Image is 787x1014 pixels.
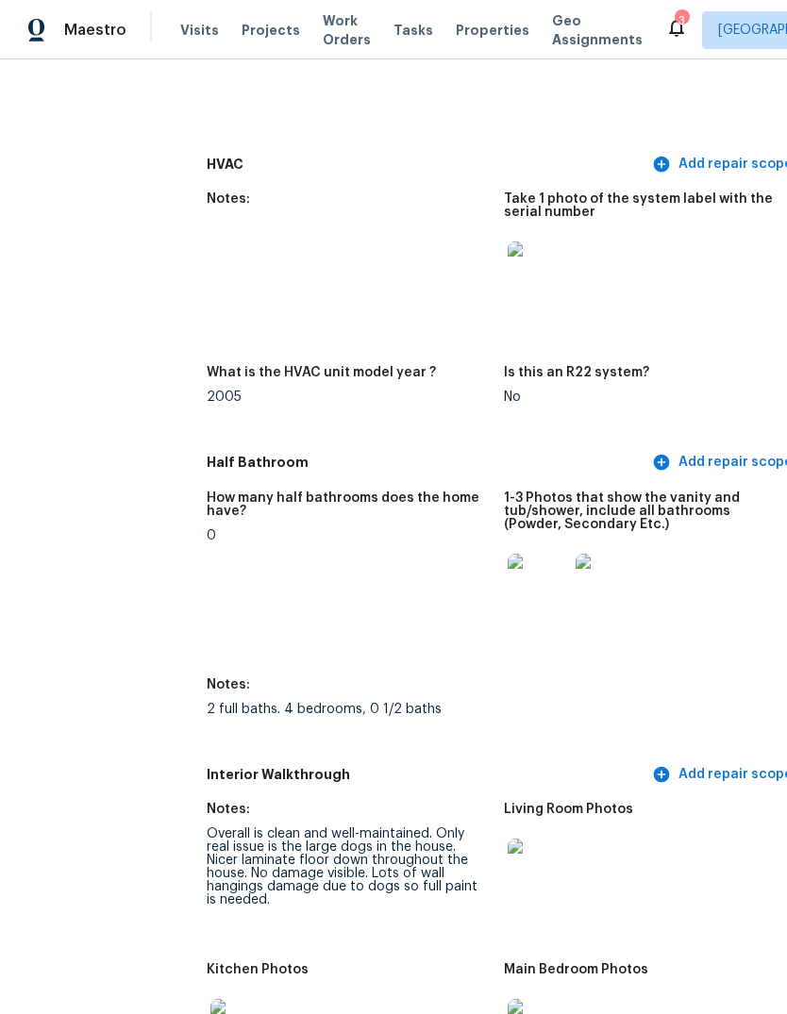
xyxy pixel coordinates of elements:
[675,11,688,30] div: 3
[207,155,648,175] h5: HVAC
[504,391,785,404] div: No
[64,21,126,40] span: Maestro
[207,192,250,206] h5: Notes:
[207,453,648,473] h5: Half Bathroom
[504,491,785,531] h5: 1-3 Photos that show the vanity and tub/shower, include all bathrooms (Powder, Secondary Etc.)
[180,21,219,40] span: Visits
[504,192,785,219] h5: Take 1 photo of the system label with the serial number
[393,24,433,37] span: Tasks
[207,703,488,716] div: 2 full baths. 4 bedrooms, 0 1/2 baths
[504,366,649,379] h5: Is this an R22 system?
[207,391,488,404] div: 2005
[207,529,488,542] div: 0
[207,491,488,518] h5: How many half bathrooms does the home have?
[242,21,300,40] span: Projects
[552,11,643,49] span: Geo Assignments
[207,803,250,816] h5: Notes:
[207,827,488,906] div: Overall is clean and well-maintained. Only real issue is the large dogs in the house. Nicer lamin...
[207,678,250,691] h5: Notes:
[323,11,371,49] span: Work Orders
[207,366,436,379] h5: What is the HVAC unit model year ?
[456,21,529,40] span: Properties
[207,963,309,976] h5: Kitchen Photos
[504,963,648,976] h5: Main Bedroom Photos
[504,803,633,816] h5: Living Room Photos
[207,765,648,785] h5: Interior Walkthrough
